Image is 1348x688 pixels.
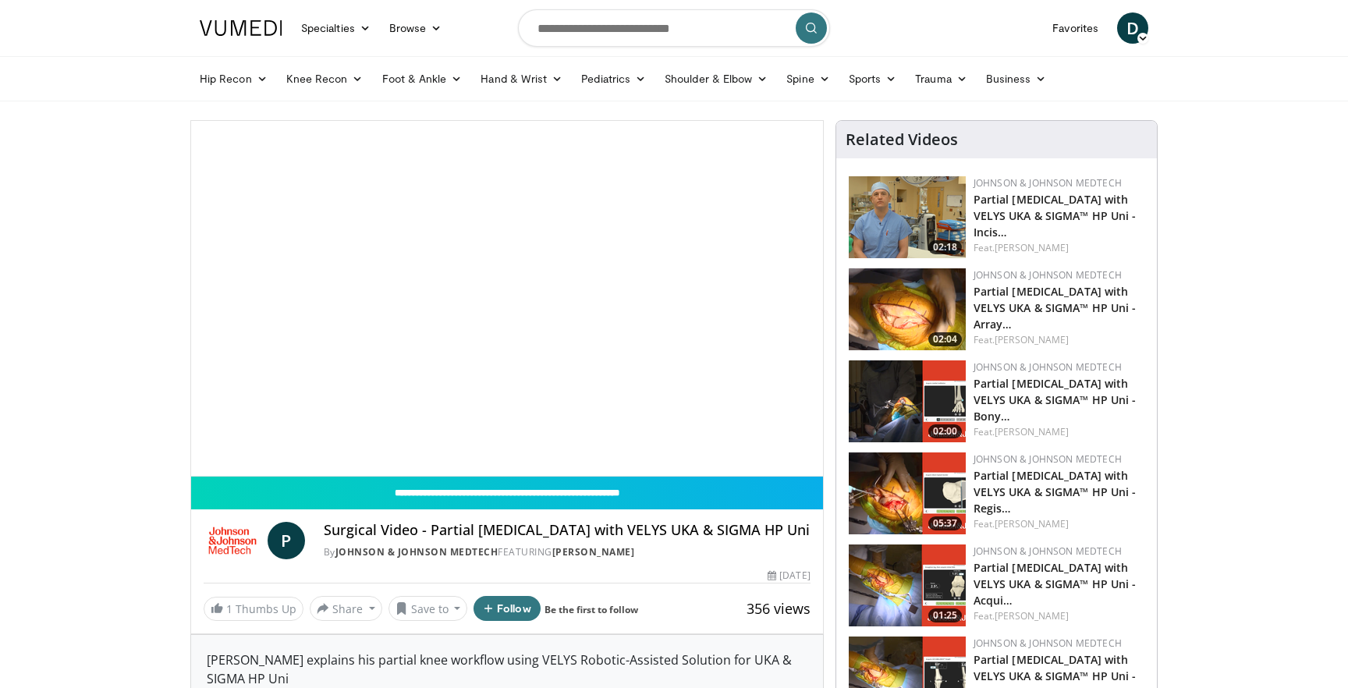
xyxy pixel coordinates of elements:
a: Johnson & Johnson MedTech [974,176,1122,190]
h4: Surgical Video - Partial [MEDICAL_DATA] with VELYS UKA & SIGMA HP Uni [324,522,811,539]
span: 05:37 [928,516,962,530]
a: 05:37 [849,452,966,534]
a: Knee Recon [277,63,373,94]
a: [PERSON_NAME] [995,333,1069,346]
div: By FEATURING [324,545,811,559]
a: Hand & Wrist [471,63,572,94]
a: Partial [MEDICAL_DATA] with VELYS UKA & SIGMA™ HP Uni - Array… [974,284,1137,332]
span: 02:04 [928,332,962,346]
img: Johnson & Johnson MedTech [204,522,261,559]
h4: Related Videos [846,130,958,149]
span: 02:00 [928,424,962,438]
span: 01:25 [928,608,962,622]
a: [PERSON_NAME] [995,517,1069,530]
div: Feat. [974,425,1144,439]
span: 02:18 [928,240,962,254]
video-js: Video Player [191,121,823,477]
a: Business [977,63,1056,94]
a: Favorites [1043,12,1108,44]
a: P [268,522,305,559]
button: Follow [474,596,541,621]
a: Shoulder & Elbow [655,63,777,94]
img: e08a7d39-3b34-4ac3-abe8-53cc16b57bb7.png.150x105_q85_crop-smart_upscale.png [849,544,966,626]
a: Trauma [906,63,977,94]
a: Pediatrics [572,63,655,94]
a: 02:04 [849,268,966,350]
div: Feat. [974,333,1144,347]
div: Feat. [974,517,1144,531]
a: Johnson & Johnson MedTech [335,545,498,559]
img: 10880183-925c-4d1d-aa73-511a6d8478f5.png.150x105_q85_crop-smart_upscale.png [849,360,966,442]
a: Browse [380,12,452,44]
a: Johnson & Johnson MedTech [974,360,1122,374]
button: Save to [388,596,468,621]
a: D [1117,12,1148,44]
div: Feat. [974,609,1144,623]
div: Feat. [974,241,1144,255]
a: Johnson & Johnson MedTech [974,452,1122,466]
a: [PERSON_NAME] [995,241,1069,254]
a: Johnson & Johnson MedTech [974,637,1122,650]
a: [PERSON_NAME] [995,609,1069,622]
img: 54cbb26e-ac4b-4a39-a481-95817778ae11.png.150x105_q85_crop-smart_upscale.png [849,176,966,258]
a: 02:00 [849,360,966,442]
a: Specialties [292,12,380,44]
a: Foot & Ankle [373,63,472,94]
a: Partial [MEDICAL_DATA] with VELYS UKA & SIGMA™ HP Uni - Incis… [974,192,1137,239]
a: [PERSON_NAME] [995,425,1069,438]
a: 02:18 [849,176,966,258]
span: 356 views [747,599,811,618]
a: Partial [MEDICAL_DATA] with VELYS UKA & SIGMA™ HP Uni - Regis… [974,468,1137,516]
a: Johnson & Johnson MedTech [974,268,1122,282]
img: a774e0b8-2510-427c-a800-81b67bfb6776.png.150x105_q85_crop-smart_upscale.png [849,452,966,534]
img: VuMedi Logo [200,20,282,36]
a: Hip Recon [190,63,277,94]
span: 1 [226,601,232,616]
a: Be the first to follow [545,603,638,616]
a: 01:25 [849,544,966,626]
a: Johnson & Johnson MedTech [974,544,1122,558]
input: Search topics, interventions [518,9,830,47]
a: Partial [MEDICAL_DATA] with VELYS UKA & SIGMA™ HP Uni - Bony… [974,376,1137,424]
a: Spine [777,63,839,94]
a: [PERSON_NAME] [552,545,635,559]
a: Partial [MEDICAL_DATA] with VELYS UKA & SIGMA™ HP Uni - Acqui… [974,560,1137,608]
a: Sports [839,63,906,94]
a: 1 Thumbs Up [204,597,303,621]
img: de91269e-dc9f-44d3-9315-4c54a60fc0f6.png.150x105_q85_crop-smart_upscale.png [849,268,966,350]
button: Share [310,596,382,621]
div: [DATE] [768,569,810,583]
